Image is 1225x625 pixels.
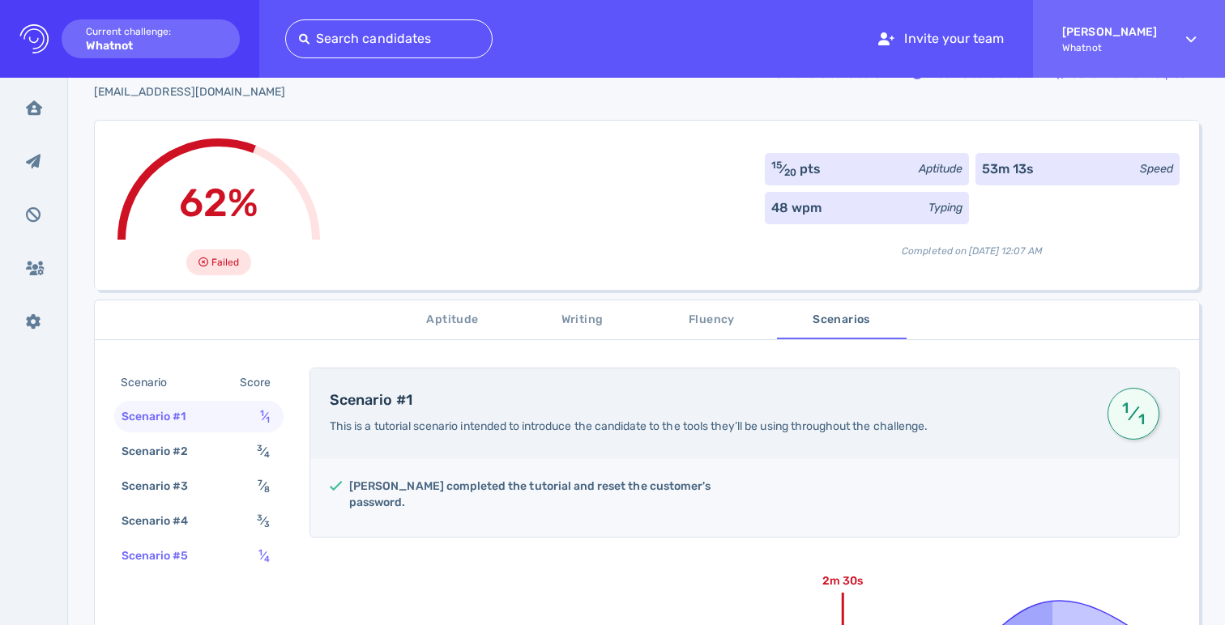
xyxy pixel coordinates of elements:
[1140,160,1173,177] div: Speed
[765,231,1180,258] div: Completed on [DATE] 12:07 AM
[928,199,962,216] div: Typing
[257,443,262,453] sup: 3
[260,408,264,419] sup: 1
[257,514,270,528] span: ⁄
[118,509,208,533] div: Scenario #4
[1135,418,1147,421] sub: 1
[118,474,208,498] div: Scenario #3
[266,415,270,425] sub: 1
[94,83,332,100] div: Click to copy the email address
[398,310,508,330] span: Aptitude
[264,554,270,564] sub: 4
[117,371,186,394] div: Scenario
[258,478,262,488] sup: 7
[787,310,897,330] span: Scenarios
[1120,399,1147,428] span: ⁄
[330,392,1088,410] h4: Scenario #1
[527,310,638,330] span: Writing
[784,167,796,178] sub: 20
[1062,25,1157,39] strong: [PERSON_NAME]
[771,159,822,179] div: ⁄ pts
[657,310,767,330] span: Fluency
[982,159,1034,179] div: 53m 13s
[822,574,863,588] text: 2m 30s
[771,159,782,171] sup: 15
[264,484,270,495] sub: 8
[257,444,270,458] span: ⁄
[118,405,206,428] div: Scenario #1
[260,410,270,423] span: ⁄
[1120,406,1132,410] sup: 1
[257,512,262,523] sup: 3
[118,440,208,463] div: Scenario #2
[264,519,270,529] sub: 3
[1062,42,1157,53] span: Whatnot
[237,371,280,394] div: Score
[258,549,270,563] span: ⁄
[264,449,270,460] sub: 4
[258,547,262,558] sup: 1
[211,253,239,272] span: Failed
[349,478,732,511] h5: [PERSON_NAME] completed the tutorial and reset the customer's password.
[179,180,258,226] span: 62%
[118,544,208,568] div: Scenario #5
[330,419,928,433] span: This is a tutorial scenario intended to introduce the candidate to the tools they’ll be using thr...
[771,198,822,218] div: 48 wpm
[258,479,270,493] span: ⁄
[919,160,962,177] div: Aptitude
